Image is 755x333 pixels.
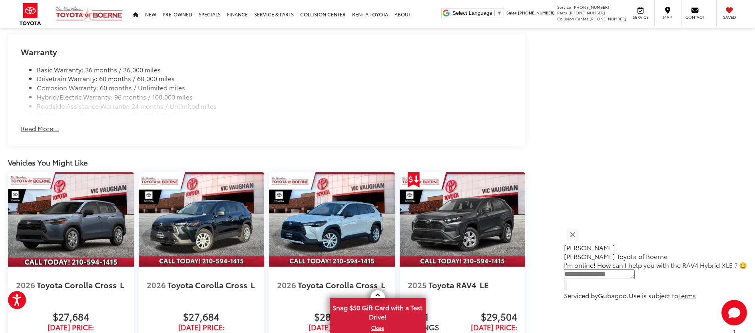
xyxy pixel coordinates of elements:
[37,74,512,83] li: Drivetrain Warranty: 60 months / 60,000 miles
[631,14,649,20] span: Service
[721,14,738,20] span: Saved
[147,279,166,290] span: 2026
[21,47,512,56] h2: Warranty
[277,279,296,290] span: 2026
[659,14,676,20] span: Map
[408,172,420,187] span: Get Price Drop Alert
[518,10,555,16] span: [PHONE_NUMBER]
[298,279,379,290] span: Toyota Corolla Cross
[120,279,124,290] span: L
[572,4,609,10] span: [PHONE_NUMBER]
[400,172,526,267] img: 2025 Toyota RAV4 LE
[147,271,257,299] a: 2026 Toyota Corolla Cross L
[590,16,626,22] span: [PHONE_NUMBER]
[494,10,495,16] span: ​
[408,271,518,299] a: 2025 Toyota RAV4 LE
[269,172,395,267] img: 2026 Toyota Corolla Cross L
[381,279,385,290] span: L
[452,10,502,16] a: Select Language​
[497,10,502,16] span: ▼
[139,172,265,267] img: 2026 Toyota Corolla Cross L
[400,172,526,267] a: 2025 Toyota RAV4 LE 2025 Toyota RAV4 LE
[8,172,134,267] a: 2026 Toyota Corolla Cross L 2026 Toyota Corolla Cross L
[471,322,517,332] span: [DATE] Price:
[685,14,704,20] span: Contact
[147,309,257,323] span: $27,684
[480,279,489,290] span: LE
[568,10,605,16] span: [PHONE_NUMBER]
[277,323,387,331] span: [DATE] Price:
[16,323,126,331] span: [DATE] Price:
[37,83,512,92] li: Corrosion Warranty: 60 months / Unlimited miles
[557,10,567,16] span: Parts
[37,65,512,74] li: Basic Warranty: 36 months / 36,000 miles
[462,309,517,323] span: $29,504
[721,300,747,325] svg: Start Chat
[277,309,387,323] span: $28,159
[269,172,395,267] a: 2026 Toyota Corolla Cross L 2026 Toyota Corolla Cross L
[21,124,59,133] button: Read More...
[557,4,571,10] span: Service
[277,271,387,299] a: 2026 Toyota Corolla Cross L
[452,10,492,16] span: Select Language
[8,172,134,267] img: 2026 Toyota Corolla Cross L
[167,279,249,290] span: Toyota Corolla Cross
[428,279,478,290] span: Toyota RAV4
[16,309,126,323] span: $27,684
[408,309,462,323] span: $891
[8,158,525,167] div: Vehicles You Might Like
[37,279,118,290] span: Toyota Corolla Cross
[721,300,747,325] button: Toggle Chat Window
[147,323,257,331] span: [DATE] Price:
[557,16,588,22] span: Collision Center
[506,10,517,16] span: Sales
[16,279,35,290] span: 2026
[139,172,265,267] a: 2026 Toyota Corolla Cross L 2026 Toyota Corolla Cross L
[331,299,425,323] span: Snag $50 Gift Card with a Test Drive!
[55,6,123,22] img: Vic Vaughan Toyota of Boerne
[251,279,255,290] span: L
[16,271,126,299] a: 2026 Toyota Corolla Cross L
[408,279,427,290] span: 2025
